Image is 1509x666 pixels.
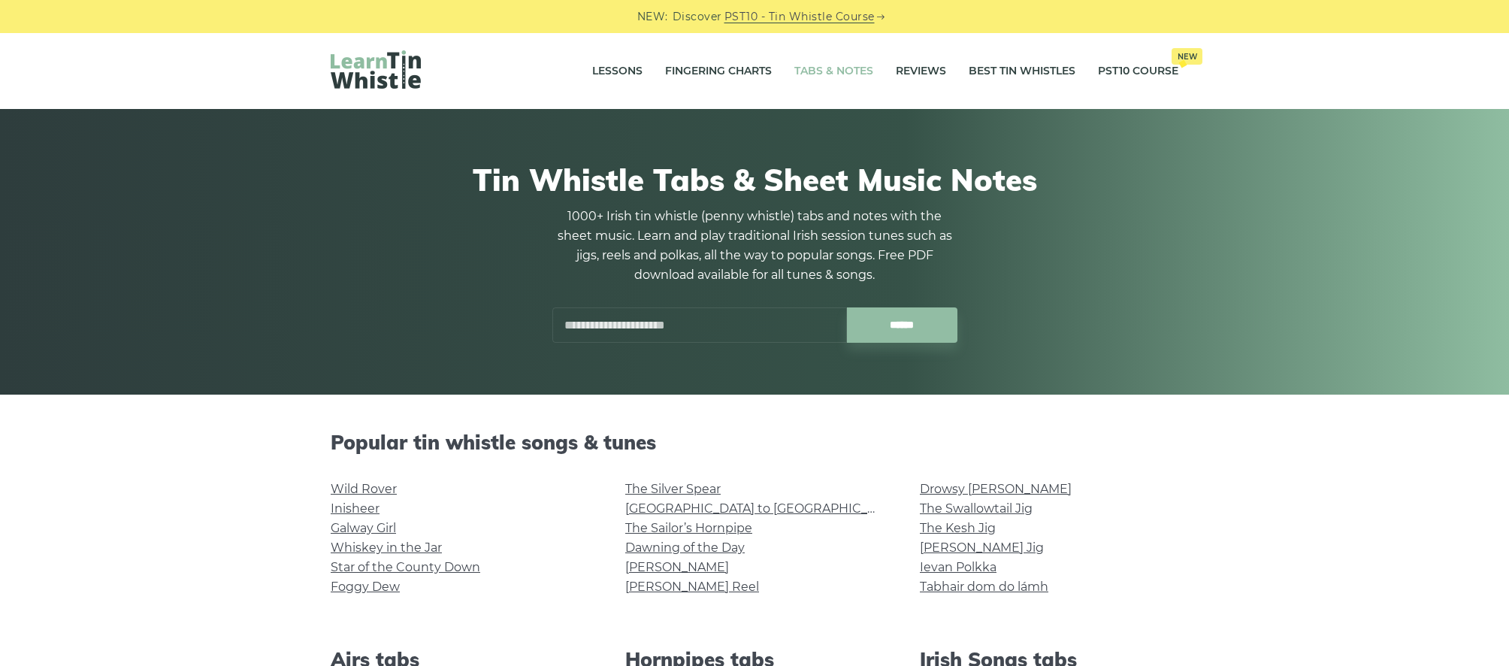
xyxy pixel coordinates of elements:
[920,580,1048,594] a: Tabhair dom do lámh
[331,540,442,555] a: Whiskey in the Jar
[969,53,1075,90] a: Best Tin Whistles
[625,521,752,535] a: The Sailor’s Hornpipe
[331,482,397,496] a: Wild Rover
[625,540,745,555] a: Dawning of the Day
[552,207,957,285] p: 1000+ Irish tin whistle (penny whistle) tabs and notes with the sheet music. Learn and play tradi...
[625,580,759,594] a: [PERSON_NAME] Reel
[331,50,421,89] img: LearnTinWhistle.com
[920,482,1072,496] a: Drowsy [PERSON_NAME]
[920,501,1033,516] a: The Swallowtail Jig
[920,560,996,574] a: Ievan Polkka
[331,501,380,516] a: Inisheer
[1172,48,1202,65] span: New
[625,501,903,516] a: [GEOGRAPHIC_DATA] to [GEOGRAPHIC_DATA]
[625,560,729,574] a: [PERSON_NAME]
[896,53,946,90] a: Reviews
[920,540,1044,555] a: [PERSON_NAME] Jig
[331,431,1178,454] h2: Popular tin whistle songs & tunes
[592,53,643,90] a: Lessons
[331,521,396,535] a: Galway Girl
[625,482,721,496] a: The Silver Spear
[1098,53,1178,90] a: PST10 CourseNew
[331,162,1178,198] h1: Tin Whistle Tabs & Sheet Music Notes
[794,53,873,90] a: Tabs & Notes
[920,521,996,535] a: The Kesh Jig
[665,53,772,90] a: Fingering Charts
[331,580,400,594] a: Foggy Dew
[331,560,480,574] a: Star of the County Down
